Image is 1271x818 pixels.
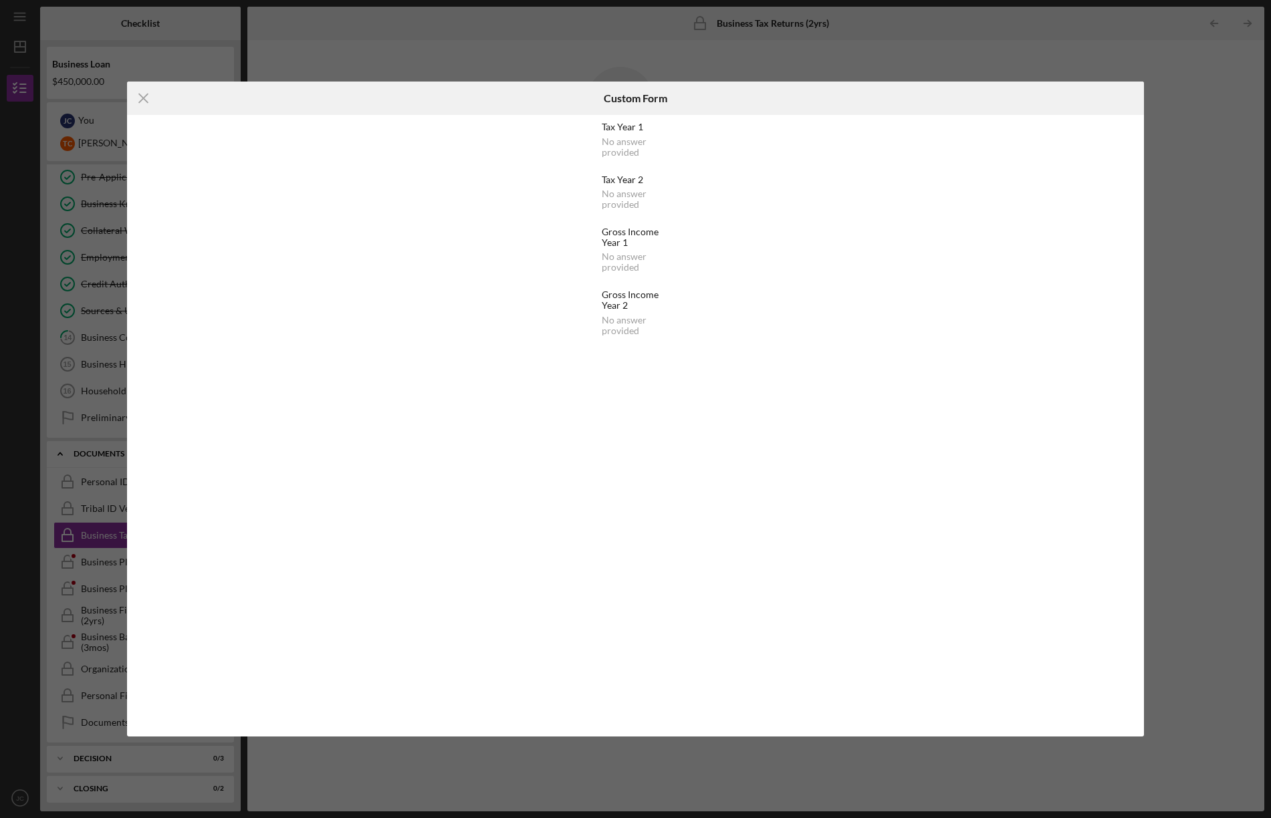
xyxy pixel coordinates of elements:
h6: Custom Form [604,92,667,104]
div: No answer provided [602,136,670,158]
div: Gross Income Year 2 [602,289,670,311]
div: No answer provided [602,251,670,273]
div: No answer provided [602,315,670,336]
div: Tax Year 2 [602,174,670,185]
div: Tax Year 1 [602,122,670,132]
div: No answer provided [602,188,670,210]
div: Gross Income Year 1 [602,227,670,248]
